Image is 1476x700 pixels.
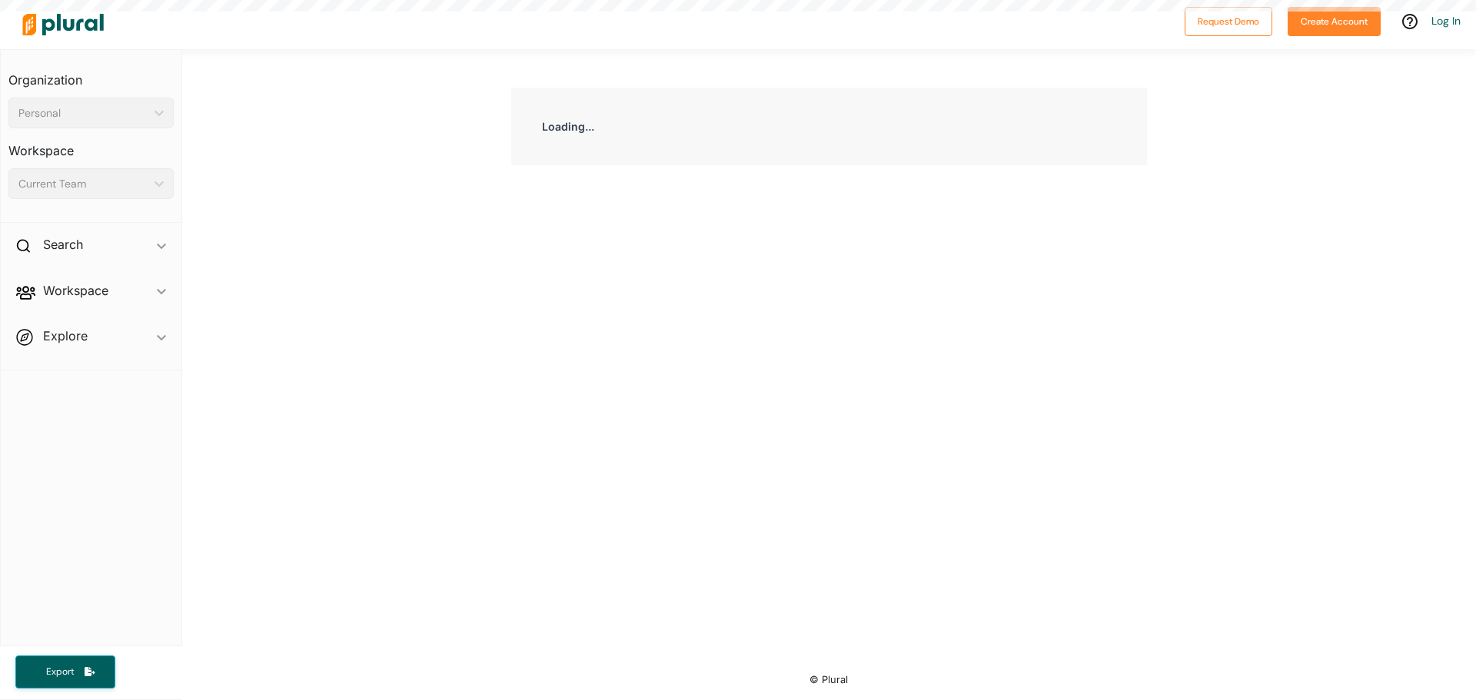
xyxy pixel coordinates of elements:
[15,655,115,688] button: Export
[511,88,1147,165] div: Loading...
[18,105,148,121] div: Personal
[1185,12,1272,28] a: Request Demo
[8,58,174,91] h3: Organization
[1288,7,1381,36] button: Create Account
[43,236,83,253] h2: Search
[35,665,85,678] span: Export
[8,128,174,162] h3: Workspace
[809,674,848,685] small: © Plural
[1185,7,1272,36] button: Request Demo
[1288,12,1381,28] a: Create Account
[18,176,148,192] div: Current Team
[1431,14,1461,28] a: Log In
